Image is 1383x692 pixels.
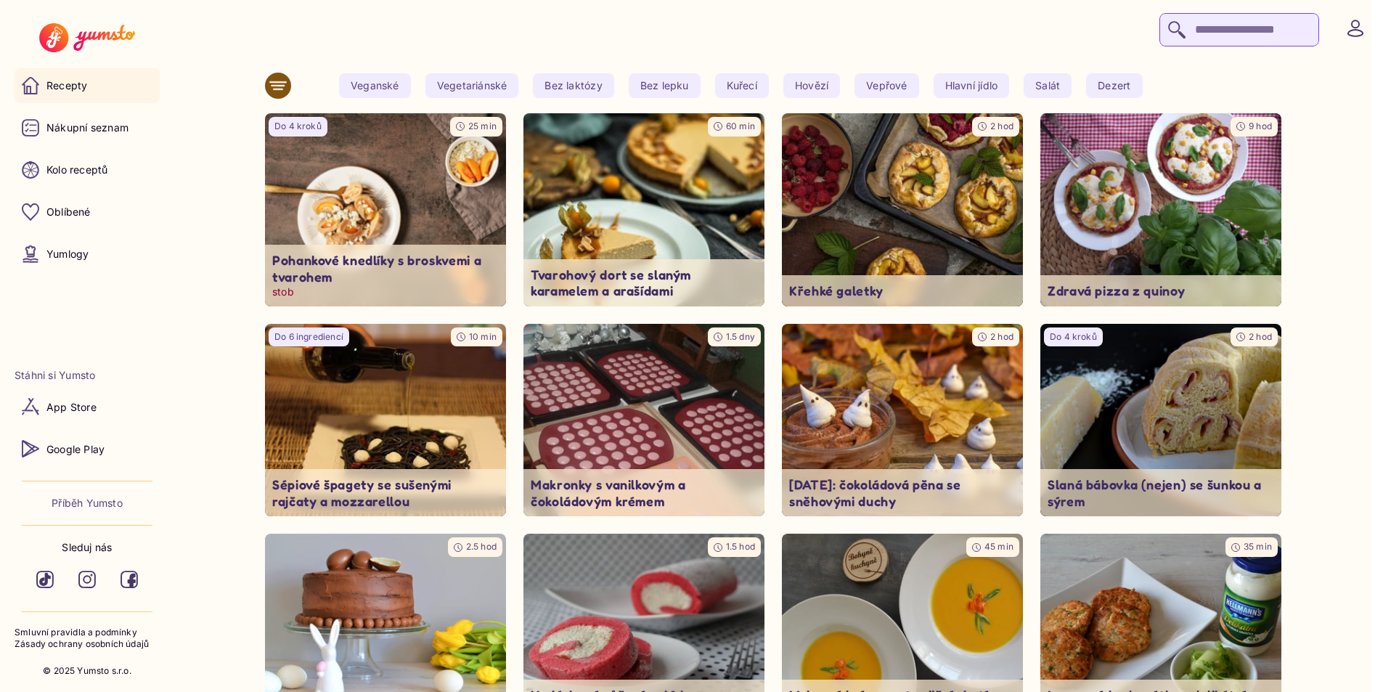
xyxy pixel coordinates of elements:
[15,389,160,424] a: App Store
[15,627,160,639] a: Smluvní pravidla a podmínky
[782,113,1023,306] a: undefined2 hodKřehké galetky
[265,324,506,517] a: undefinedDo 6 ingrediencí10 minSépiové špagety se sušenými rajčaty a mozzarellou
[1249,121,1272,131] span: 9 hod
[62,540,112,555] p: Sleduj nás
[466,541,497,552] span: 2.5 hod
[46,121,128,135] p: Nákupní seznam
[52,496,123,510] a: Příběh Yumsto
[15,431,160,466] a: Google Play
[1040,324,1281,517] img: undefined
[523,324,764,517] a: undefined1.5 dnyMakronky s vanilkovým a čokoládovým krémem
[46,78,87,93] p: Recepty
[783,73,840,98] yumsto-tag: Hovězí
[1050,331,1097,343] p: Do 4 kroků
[39,23,134,52] img: Yumsto logo
[469,331,497,342] span: 10 min
[1040,113,1281,306] img: undefined
[274,121,322,133] p: Do 4 kroků
[531,476,757,509] p: Makronky s vanilkovým a čokoládovým krémem
[272,285,499,299] p: stob
[726,541,755,552] span: 1.5 hod
[1086,73,1142,98] yumsto-tag: Dezert
[15,195,160,229] a: Oblíbené
[984,541,1013,552] span: 45 min
[15,237,160,272] a: Yumlogy
[259,108,513,311] img: undefined
[854,73,918,98] yumsto-tag: Vepřové
[272,476,499,509] p: Sépiové špagety se sušenými rajčaty a mozzarellou
[1249,331,1272,342] span: 2 hod
[15,638,160,651] a: Zásady ochrany osobních údajů
[43,665,131,677] p: © 2025 Yumsto s.r.o.
[533,73,613,98] yumsto-tag: Bez laktózy
[272,252,499,285] p: Pohankové knedlíky s broskvemi a tvarohem
[1024,73,1072,98] yumsto-tag: Salát
[726,121,755,131] span: 60 min
[1244,541,1272,552] span: 35 min
[629,73,701,98] yumsto-tag: Bez lepku
[1040,113,1281,306] a: undefined9 hodZdravá pizza z quinoy
[46,442,105,457] p: Google Play
[789,476,1016,509] p: [DATE]: čokoládová pěna se sněhovými duchy
[46,205,91,219] p: Oblíbené
[15,152,160,187] a: Kolo receptů
[523,113,764,306] a: undefined60 minTvarohový dort se slaným karamelem a arašídami
[1048,476,1274,509] p: Slaná bábovka (nejen) se šunkou a sýrem
[782,324,1023,517] a: undefined2 hod[DATE]: čokoládová pěna se sněhovými duchy
[1040,324,1281,517] a: undefinedDo 4 kroků2 hodSlaná bábovka (nejen) se šunkou a sýrem
[425,73,519,98] yumsto-tag: Vegetariánské
[274,331,343,343] p: Do 6 ingrediencí
[265,324,506,517] img: undefined
[339,73,411,98] yumsto-tag: Veganské
[782,113,1023,306] img: undefined
[523,113,764,306] img: undefined
[468,121,497,131] span: 25 min
[934,73,1010,98] yumsto-tag: Hlavní jídlo
[15,68,160,103] a: Recepty
[15,110,160,145] a: Nákupní seznam
[523,324,764,517] img: undefined
[46,400,97,415] p: App Store
[990,121,1013,131] span: 2 hod
[15,368,160,383] li: Stáhni si Yumsto
[782,324,1023,517] img: undefined
[726,331,755,342] span: 1.5 dny
[531,266,757,299] p: Tvarohový dort se slaným karamelem a arašídami
[46,163,108,177] p: Kolo receptů
[46,247,89,261] p: Yumlogy
[1048,282,1274,299] p: Zdravá pizza z quinoy
[789,282,1016,299] p: Křehké galetky
[265,113,506,306] a: undefinedDo 4 kroků25 minPohankové knedlíky s broskvemi a tvarohemstob
[715,73,769,98] yumsto-tag: Kuřecí
[990,331,1013,342] span: 2 hod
